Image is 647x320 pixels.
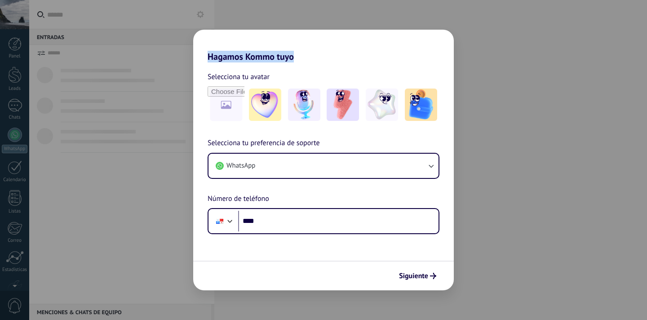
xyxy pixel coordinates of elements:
img: -5.jpeg [405,89,437,121]
span: Selecciona tu avatar [208,71,270,83]
div: Panama: + 507 [211,212,228,231]
span: Siguiente [399,273,428,279]
span: Selecciona tu preferencia de soporte [208,138,320,149]
img: -1.jpeg [249,89,281,121]
button: Siguiente [395,268,440,284]
img: -2.jpeg [288,89,320,121]
button: WhatsApp [208,154,439,178]
span: Número de teléfono [208,193,269,205]
img: -3.jpeg [327,89,359,121]
span: WhatsApp [226,161,255,170]
h2: Hagamos Kommo tuyo [193,30,454,62]
img: -4.jpeg [366,89,398,121]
